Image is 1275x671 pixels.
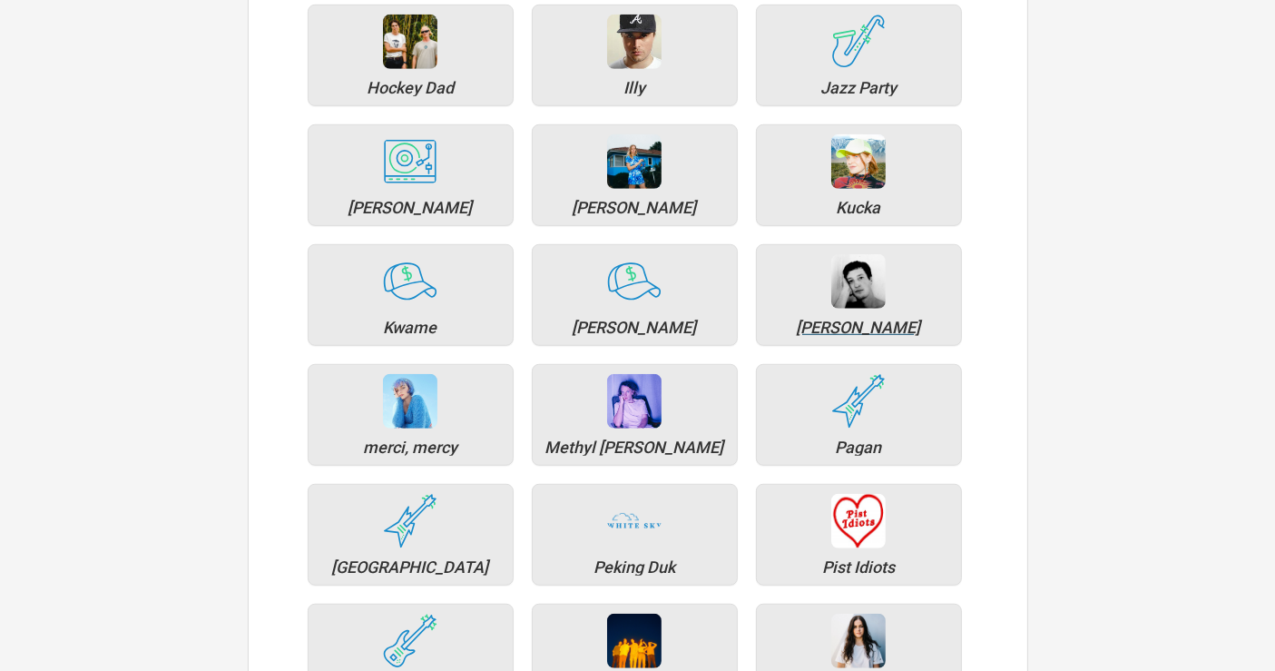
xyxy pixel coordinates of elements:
a: merci, mercy [299,355,523,475]
img: 996818e3-a3df-443c-83e5-013cb3305489-WSK_Logo_PMS-RPNG.png [607,513,662,528]
a: [PERSON_NAME] [523,235,747,355]
img: 636a5952-f4a2-475a-8a6a-b508fc2445fa-Methyl%20Ethel%20Neon%20Cheap%20Lead%20Image%20-%20Credit%20... [607,374,662,429]
div: Rolling Blackouts Coastal Fever [607,614,662,668]
div: Pagan [831,374,886,429]
div: Julia Jacklin [607,134,662,189]
img: tourtracks_icons_FA_02_icons_hiphop.svg [383,261,437,301]
div: Joel Fletcher [318,200,504,216]
div: Manu Crooks [542,320,728,336]
div: Methyl Ethel [542,439,728,456]
a: [PERSON_NAME] [523,115,747,235]
div: Ruby Fields [831,614,886,668]
a: Kwame [299,235,523,355]
div: Joel Fletcher [383,134,437,189]
div: Jazz Party [831,15,886,69]
a: [PERSON_NAME] [299,115,523,235]
div: Planet [383,614,437,668]
div: Parkway Drive [318,559,504,576]
a: Pist Idiots [747,475,971,595]
img: 72e63f10-20a8-40a5-b5d4-da466d0cb35a-download.jpg.png [607,15,662,69]
div: Jazz Party [766,80,952,96]
a: [GEOGRAPHIC_DATA] [299,475,523,595]
div: Peking Duk [607,494,662,548]
div: Parkway Drive [383,494,437,548]
img: 09640376-ab65-48e5-8f14-d40b37952859-Nick%20McKinlay%20-%20Julia%20Jacklin.jpg.png [607,134,662,189]
div: Illy [542,80,728,96]
img: tourtracks_icons_FA_03_icons_metal.svg [831,374,886,429]
a: [PERSON_NAME] [747,235,971,355]
a: Kucka [747,115,971,235]
img: 3030475f-5b49-4144-a089-558c4078d840-cropped-HIGHRESLOGOCOLOUR1-1.jpg.png [831,494,886,548]
div: Peking Duk [542,559,728,576]
div: Kwame [318,320,504,336]
div: merci, mercy [318,439,504,456]
img: tourtracks_icons_FA_07_icons_electronic.svg [383,139,437,185]
img: tourtracks_icons_FA_01_icons_rock.svg [383,614,437,668]
img: e4d5e7e0-8622-4ba3-9e68-807dd9d27b02-unnamed-24.jpg.png [383,374,437,429]
div: Marlon Williams [831,254,886,309]
div: Kucka [766,200,952,216]
div: Pist Idiots [831,494,886,548]
img: b165b7e1-bb41-4fd3-b611-002751d103ed-rbcf.jpg.png [607,614,662,668]
div: Pagan [766,439,952,456]
div: Methyl Ethel [607,374,662,429]
div: Illy [607,15,662,69]
img: tourtracks_icons_FA_03_icons_metal.svg [383,494,437,548]
a: Pagan [747,355,971,475]
img: tourtracks_icons_FA_02_icons_hiphop.svg [607,261,662,301]
img: tourtracks_icons_FA_09_icons_jazz.svg [831,15,886,68]
a: Peking Duk [523,475,747,595]
div: Hockey Dad [318,80,504,96]
div: merci, mercy [383,374,437,429]
div: Pist Idiots [766,559,952,576]
img: 1bbdc2b5-8a8f-4829-b954-2328cc6be564-HD_PK_WR-31.jpg.png [383,15,437,69]
a: Methyl [PERSON_NAME] [523,355,747,475]
img: 154566f3-e57b-4f2b-8670-ced1cc306ee1-face.jpg.png [831,254,886,309]
div: Kucka [831,134,886,189]
img: 5d2aab35-8122-4d6e-a35d-eb8af2c8152e-Ruby-Fields-Photo-768x511.jpg.png [831,614,886,668]
div: Marlon Williams [766,320,952,336]
div: Manu Crooks [607,254,662,309]
div: Kwame [383,254,437,309]
div: Julia Jacklin [542,200,728,216]
img: 34511796-ed7a-4072-a85f-83c2abc187ca-KUCKA-Header-Dillon-Howl--616x440.jpg.png [831,134,886,189]
div: Hockey Dad [383,15,437,69]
